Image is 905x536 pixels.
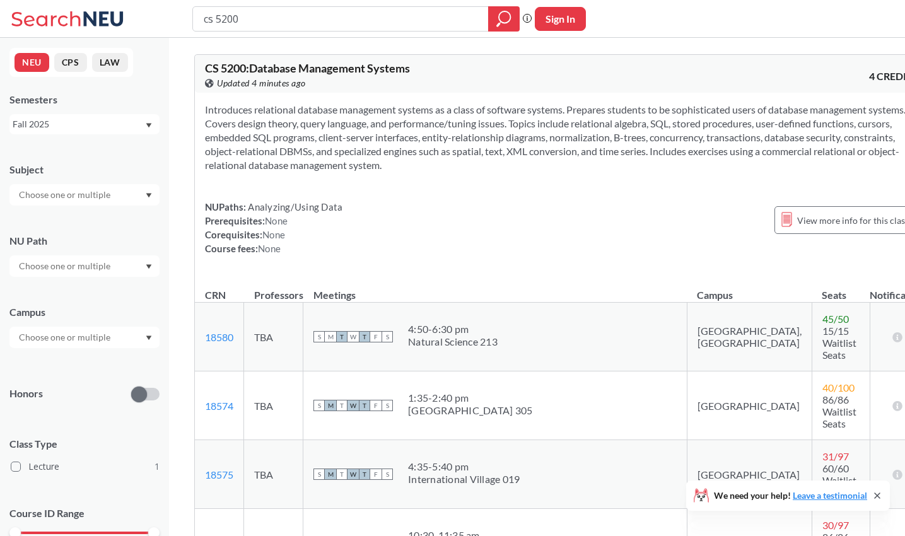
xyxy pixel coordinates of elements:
div: Natural Science 213 [408,335,498,348]
div: International Village 019 [408,473,520,486]
svg: Dropdown arrow [146,193,152,198]
span: 60/60 Waitlist Seats [822,462,856,498]
div: 4:35 - 5:40 pm [408,460,520,473]
span: T [336,400,347,411]
span: Class Type [9,437,160,451]
span: None [265,215,288,226]
td: TBA [244,303,303,371]
span: 40 / 100 [822,382,855,393]
a: Leave a testimonial [793,490,867,501]
td: TBA [244,371,303,440]
div: CRN [205,288,226,302]
div: Dropdown arrow [9,327,160,348]
input: Choose one or multiple [13,330,119,345]
input: Choose one or multiple [13,259,119,274]
span: M [325,469,336,480]
svg: magnifying glass [496,10,511,28]
th: Seats [812,276,870,303]
span: S [313,331,325,342]
label: Lecture [11,458,160,475]
span: T [359,469,370,480]
span: T [359,331,370,342]
th: Professors [244,276,303,303]
span: S [313,400,325,411]
span: 1 [155,460,160,474]
p: Honors [9,387,43,401]
th: Campus [687,276,812,303]
div: Subject [9,163,160,177]
div: [GEOGRAPHIC_DATA] 305 [408,404,532,417]
p: Course ID Range [9,506,160,521]
input: Choose one or multiple [13,187,119,202]
svg: Dropdown arrow [146,123,152,128]
span: None [262,229,285,240]
td: [GEOGRAPHIC_DATA], [GEOGRAPHIC_DATA] [687,303,812,371]
span: T [336,469,347,480]
span: M [325,331,336,342]
button: NEU [15,53,49,72]
div: 1:35 - 2:40 pm [408,392,532,404]
th: Meetings [303,276,687,303]
span: F [370,469,382,480]
button: CPS [54,53,87,72]
span: Updated 4 minutes ago [217,76,306,90]
span: 15/15 Waitlist Seats [822,325,856,361]
span: M [325,400,336,411]
td: TBA [244,440,303,509]
span: 31 / 97 [822,450,849,462]
button: Sign In [535,7,586,31]
div: 4:50 - 6:30 pm [408,323,498,335]
span: T [359,400,370,411]
span: We need your help! [714,491,867,500]
span: 86/86 Waitlist Seats [822,393,856,429]
div: Fall 2025Dropdown arrow [9,114,160,134]
span: W [347,400,359,411]
span: F [370,400,382,411]
span: None [258,243,281,254]
button: LAW [92,53,128,72]
span: 30 / 97 [822,519,849,531]
span: S [382,331,393,342]
td: [GEOGRAPHIC_DATA] [687,440,812,509]
span: F [370,331,382,342]
a: 18574 [205,400,233,412]
div: NUPaths: Prerequisites: Corequisites: Course fees: [205,200,342,255]
div: Dropdown arrow [9,255,160,277]
svg: Dropdown arrow [146,335,152,341]
span: Analyzing/Using Data [246,201,342,213]
div: NU Path [9,234,160,248]
div: Fall 2025 [13,117,144,131]
div: Dropdown arrow [9,184,160,206]
input: Class, professor, course number, "phrase" [202,8,479,30]
span: S [382,400,393,411]
svg: Dropdown arrow [146,264,152,269]
span: CS 5200 : Database Management Systems [205,61,410,75]
div: Semesters [9,93,160,107]
span: T [336,331,347,342]
span: S [382,469,393,480]
span: 45 / 50 [822,313,849,325]
a: 18580 [205,331,233,343]
span: W [347,331,359,342]
td: [GEOGRAPHIC_DATA] [687,371,812,440]
div: magnifying glass [488,6,520,32]
div: Campus [9,305,160,319]
a: 18575 [205,469,233,481]
span: W [347,469,359,480]
span: S [313,469,325,480]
